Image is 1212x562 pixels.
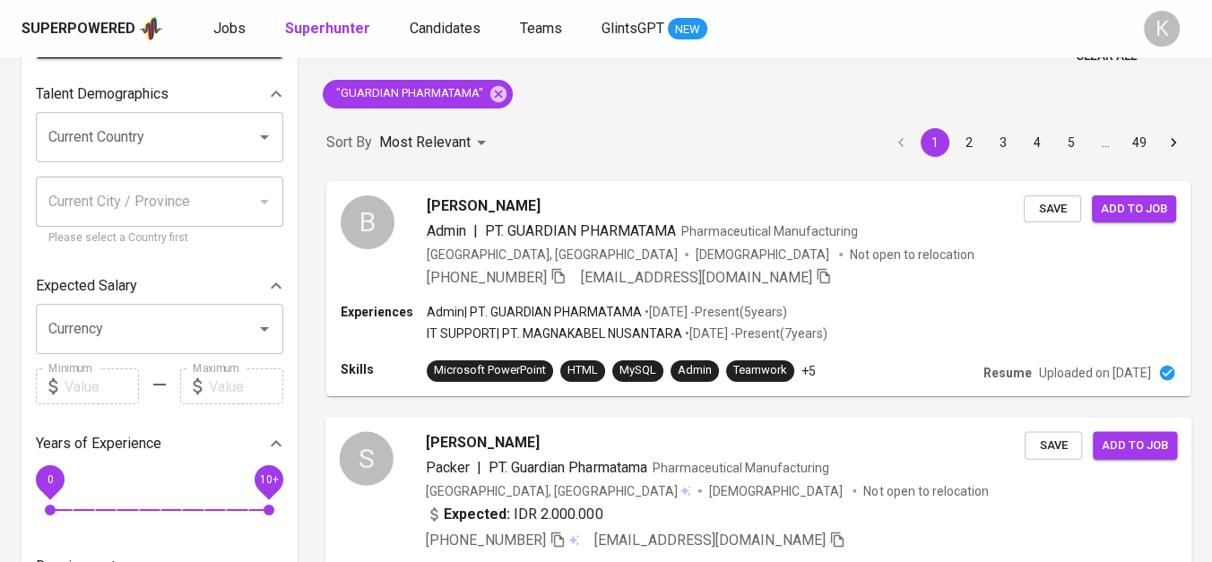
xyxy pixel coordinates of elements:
[520,20,562,37] span: Teams
[323,80,513,108] div: "GUARDIAN PHARMATAMA"
[139,15,163,42] img: app logo
[410,18,484,40] a: Candidates
[989,128,1017,157] button: Go to page 3
[434,362,546,379] div: Microsoft PowerPoint
[209,368,283,404] input: Value
[259,473,278,486] span: 10+
[427,303,642,321] p: Admin | PT. GUARDIAN PHARMATAMA
[285,18,374,40] a: Superhunter
[520,18,566,40] a: Teams
[642,303,787,321] p: • [DATE] - Present ( 5 years )
[22,15,163,42] a: Superpoweredapp logo
[379,132,471,153] p: Most Relevant
[473,220,478,242] span: |
[668,21,707,39] span: NEW
[252,316,277,342] button: Open
[427,269,547,286] span: [PHONE_NUMBER]
[602,20,664,37] span: GlintsGPT
[427,195,541,217] span: [PERSON_NAME]
[1102,435,1168,455] span: Add to job
[567,362,598,379] div: HTML
[602,18,707,40] a: GlintsGPT NEW
[36,76,283,112] div: Talent Demographics
[709,481,845,499] span: [DEMOGRAPHIC_DATA]
[65,368,139,404] input: Value
[1093,431,1177,459] button: Add to job
[426,531,546,548] span: [PHONE_NUMBER]
[213,18,249,40] a: Jobs
[47,473,53,486] span: 0
[326,181,1190,396] a: B[PERSON_NAME]Admin|PT. GUARDIAN PHARMATAMAPharmaceutical Manufacturing[GEOGRAPHIC_DATA], [GEOGRA...
[426,481,691,499] div: [GEOGRAPHIC_DATA], [GEOGRAPHIC_DATA]
[341,303,427,321] p: Experiences
[36,433,161,454] p: Years of Experience
[427,246,678,264] div: [GEOGRAPHIC_DATA], [GEOGRAPHIC_DATA]
[593,531,826,548] span: [EMAIL_ADDRESS][DOMAIN_NAME]
[955,128,983,157] button: Go to page 2
[921,128,949,157] button: page 1
[36,268,283,304] div: Expected Salary
[48,229,271,247] p: Please select a Country first
[1025,431,1082,459] button: Save
[1057,128,1086,157] button: Go to page 5
[682,324,827,342] p: • [DATE] - Present ( 7 years )
[1101,199,1167,220] span: Add to job
[1091,134,1120,151] div: …
[341,360,427,378] p: Skills
[379,126,492,160] div: Most Relevant
[801,362,816,380] p: +5
[323,85,494,102] span: "GUARDIAN PHARMATAMA"
[326,132,372,153] p: Sort By
[426,431,540,453] span: [PERSON_NAME]
[1159,128,1188,157] button: Go to next page
[1125,128,1154,157] button: Go to page 49
[36,83,169,105] p: Talent Demographics
[285,20,370,37] b: Superhunter
[36,426,283,462] div: Years of Experience
[1024,195,1081,223] button: Save
[884,128,1190,157] nav: pagination navigation
[485,222,676,239] span: PT. GUARDIAN PHARMATAMA
[22,19,135,39] div: Superpowered
[1023,128,1052,157] button: Go to page 4
[426,503,603,524] div: IDR 2.000.000
[733,362,787,379] div: Teamwork
[619,362,656,379] div: MySQL
[1034,435,1073,455] span: Save
[427,324,682,342] p: IT SUPPORT | PT. MAGNAKABEL NUSANTARA
[427,222,466,239] span: Admin
[681,224,858,238] span: Pharmaceutical Manufacturing
[863,481,988,499] p: Not open to relocation
[696,246,832,264] span: [DEMOGRAPHIC_DATA]
[477,456,481,478] span: |
[489,458,647,475] span: PT. Guardian Pharmatama
[213,20,246,37] span: Jobs
[983,364,1032,382] p: Resume
[410,20,480,37] span: Candidates
[444,503,510,524] b: Expected:
[36,275,137,297] p: Expected Salary
[653,460,830,474] span: Pharmaceutical Manufacturing
[678,362,712,379] div: Admin
[252,125,277,150] button: Open
[340,431,394,485] div: S
[1039,364,1151,382] p: Uploaded on [DATE]
[1092,195,1176,223] button: Add to job
[1033,199,1072,220] span: Save
[1144,11,1180,47] div: K
[581,269,812,286] span: [EMAIL_ADDRESS][DOMAIN_NAME]
[850,246,974,264] p: Not open to relocation
[426,458,470,475] span: Packer
[341,195,394,249] div: B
